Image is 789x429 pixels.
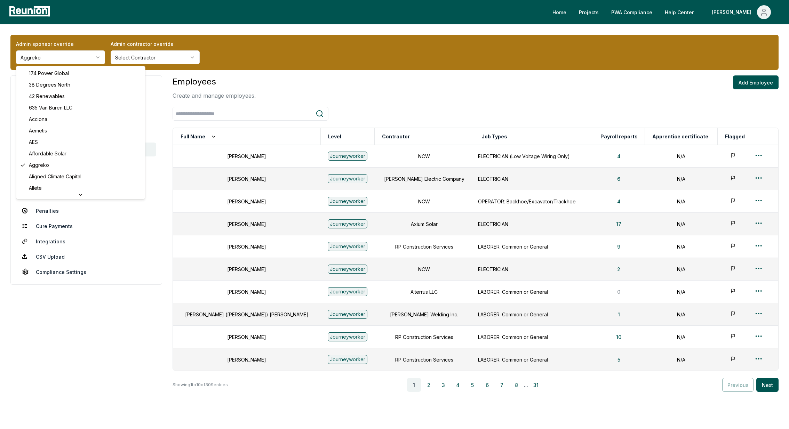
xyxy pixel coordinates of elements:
[29,127,47,134] span: Aemetis
[29,184,42,192] span: Allete
[29,150,66,157] span: Affordable Solar
[29,115,47,123] span: Acciona
[29,138,38,146] span: AES
[29,161,49,169] span: Aggreko
[29,70,69,77] span: 174 Power Global
[29,92,65,100] span: 42 Renewables
[29,81,70,88] span: 38 Degrees North
[29,173,81,180] span: Aligned Climate Capital
[29,104,72,111] span: 635 Van Buren LLC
